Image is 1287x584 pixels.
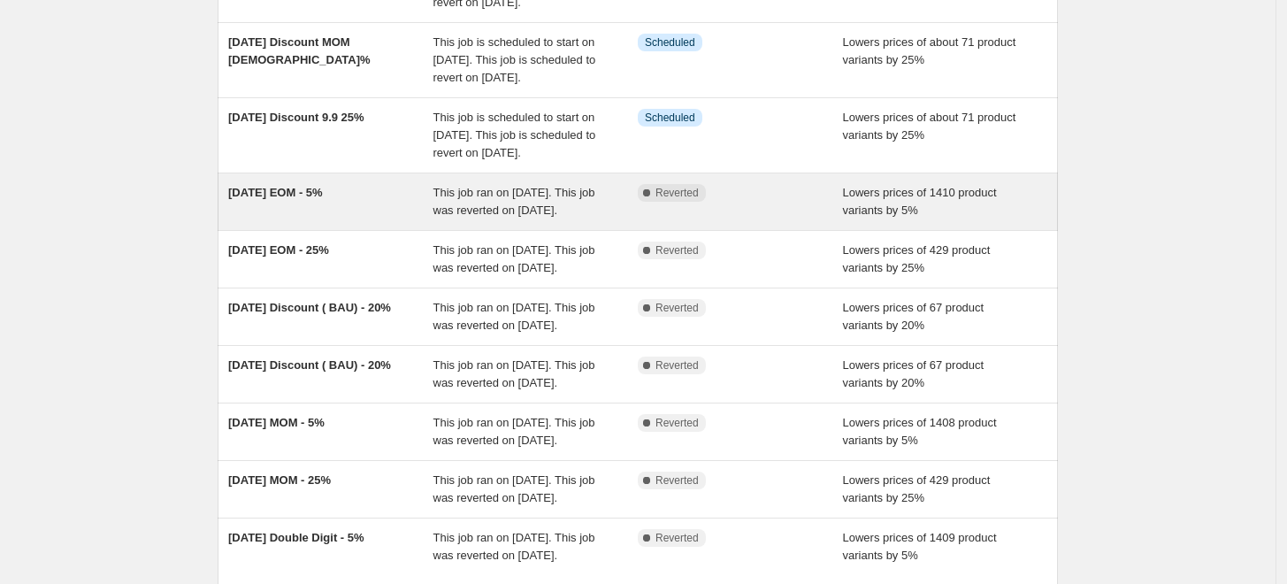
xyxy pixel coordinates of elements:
span: [DATE] Discount ( BAU) - 20% [228,301,391,314]
span: This job ran on [DATE]. This job was reverted on [DATE]. [433,243,595,274]
span: This job ran on [DATE]. This job was reverted on [DATE]. [433,473,595,504]
span: Lowers prices of about 71 product variants by 25% [843,35,1016,66]
span: Scheduled [645,111,695,125]
span: Lowers prices of 67 product variants by 20% [843,301,984,332]
span: Lowers prices of 1408 product variants by 5% [843,416,997,447]
span: Lowers prices of about 71 product variants by 25% [843,111,1016,142]
span: Reverted [655,243,699,257]
span: This job is scheduled to start on [DATE]. This job is scheduled to revert on [DATE]. [433,111,596,159]
span: [DATE] EOM - 25% [228,243,329,257]
span: [DATE] Discount ( BAU) - 20% [228,358,391,372]
span: [DATE] Double Digit - 5% [228,531,364,544]
span: Lowers prices of 429 product variants by 25% [843,243,991,274]
span: [DATE] Discount 9.9 25% [228,111,364,124]
span: [DATE] MOM - 5% [228,416,325,429]
span: Reverted [655,531,699,545]
span: Lowers prices of 1410 product variants by 5% [843,186,997,217]
span: This job ran on [DATE]. This job was reverted on [DATE]. [433,416,595,447]
span: This job ran on [DATE]. This job was reverted on [DATE]. [433,531,595,562]
span: [DATE] MOM - 25% [228,473,331,487]
span: Lowers prices of 67 product variants by 20% [843,358,984,389]
span: Reverted [655,358,699,373]
span: [DATE] Discount MOM [DEMOGRAPHIC_DATA]% [228,35,371,66]
span: Reverted [655,301,699,315]
span: This job ran on [DATE]. This job was reverted on [DATE]. [433,186,595,217]
span: [DATE] EOM - 5% [228,186,323,199]
span: Reverted [655,186,699,200]
span: This job ran on [DATE]. This job was reverted on [DATE]. [433,358,595,389]
span: Scheduled [645,35,695,50]
span: This job is scheduled to start on [DATE]. This job is scheduled to revert on [DATE]. [433,35,596,84]
span: Reverted [655,473,699,488]
span: Reverted [655,416,699,430]
span: Lowers prices of 429 product variants by 25% [843,473,991,504]
span: Lowers prices of 1409 product variants by 5% [843,531,997,562]
span: This job ran on [DATE]. This job was reverted on [DATE]. [433,301,595,332]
